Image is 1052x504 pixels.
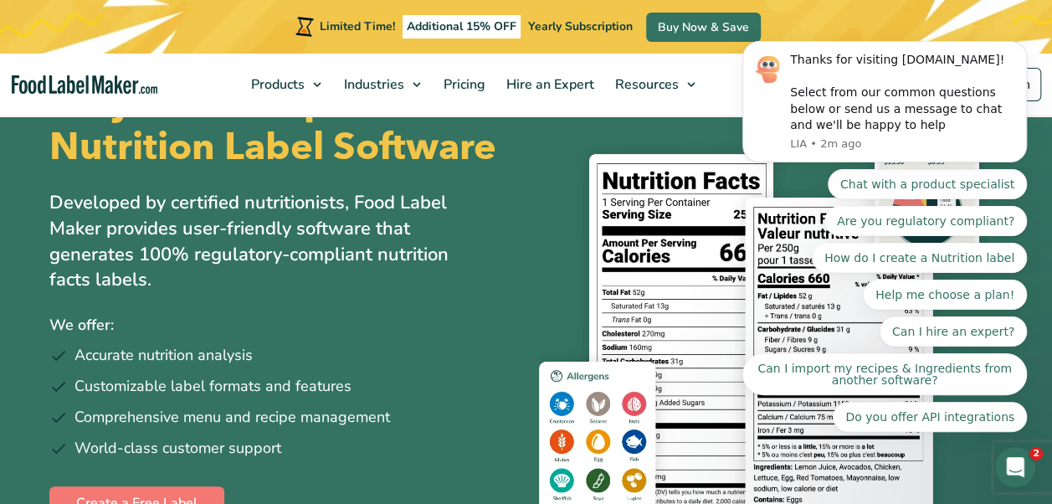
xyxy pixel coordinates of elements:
[605,54,704,116] a: Resources
[434,54,492,116] a: Pricing
[610,75,680,94] span: Resources
[528,18,633,34] span: Yearly Subscription
[995,447,1035,487] iframe: Intercom live chat
[334,54,429,116] a: Industries
[74,344,253,367] span: Accurate nutrition analysis
[241,54,330,116] a: Products
[501,75,596,94] span: Hire an Expert
[49,190,485,293] p: Developed by certified nutritionists, Food Label Maker provides user-friendly software that gener...
[439,75,487,94] span: Pricing
[403,15,521,39] span: Additional 15% OFF
[320,18,395,34] span: Limited Time!
[246,75,306,94] span: Products
[496,54,601,116] a: Hire an Expert
[74,406,390,429] span: Comprehensive menu and recipe management
[49,80,514,170] h1: Easy and Compliant Nutrition Label Software
[74,375,352,398] span: Customizable label formats and features
[339,75,406,94] span: Industries
[49,313,514,337] p: We offer:
[74,437,281,460] span: World-class customer support
[1029,447,1043,460] span: 2
[646,13,761,42] a: Buy Now & Save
